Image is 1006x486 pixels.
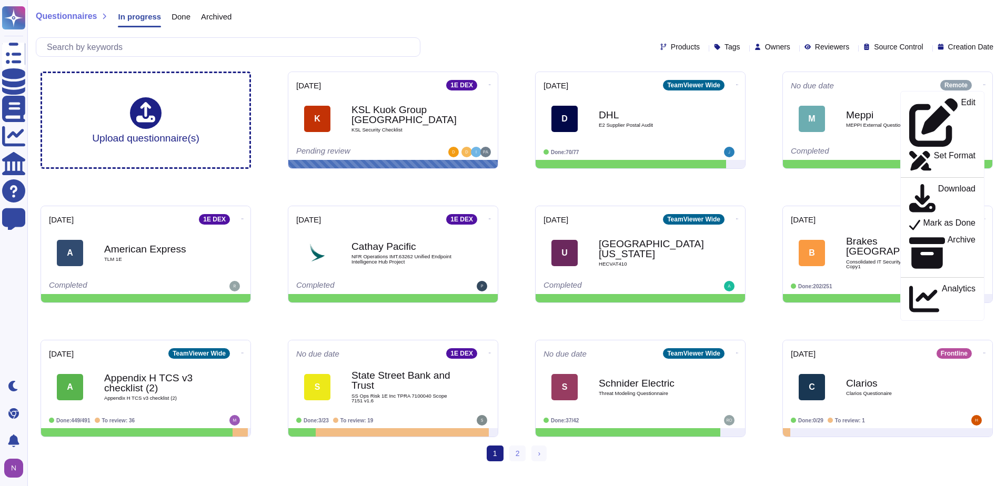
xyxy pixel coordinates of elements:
input: Search by keywords [42,38,420,56]
span: Appendix H TCS v3 checklist (2) [104,396,209,401]
div: 1E DEX [199,214,230,225]
div: D [551,106,578,132]
img: user [477,281,487,291]
span: Done: 70/77 [551,149,579,155]
img: user [724,281,735,291]
span: No due date [296,350,339,358]
span: KSL Security Checklist [351,127,457,133]
span: Owners [765,43,790,50]
div: Remote [940,80,972,90]
span: To review: 1 [835,418,865,423]
span: Done: 37/42 [551,418,579,423]
p: Archive [948,236,975,271]
span: Reviewers [815,43,849,50]
span: [DATE] [544,216,568,224]
div: S [551,374,578,400]
b: KSL Kuok Group [GEOGRAPHIC_DATA] [351,105,457,125]
div: U [551,240,578,266]
div: Completed [296,281,425,291]
b: [GEOGRAPHIC_DATA][US_STATE] [599,239,704,259]
span: Done: 3/23 [304,418,329,423]
span: No due date [544,350,587,358]
div: A [57,240,83,266]
div: 1E DEX [446,348,477,359]
div: Completed [791,147,920,157]
p: Set Format [934,151,975,170]
div: TeamViewer Wide [663,80,725,90]
span: No due date [791,82,834,89]
img: user [461,147,472,157]
div: M [799,106,825,132]
span: [DATE] [296,82,321,89]
span: Tags [725,43,740,50]
a: Archive [901,233,984,273]
img: user [448,147,459,157]
div: B [799,240,825,266]
b: State Street Bank and Trust [351,370,457,390]
span: Done: 449/491 [56,418,90,423]
span: To review: 19 [340,418,374,423]
span: MEPPI External Questions [846,123,951,128]
span: In progress [118,13,161,21]
b: DHL [599,110,704,120]
div: 1E DEX [446,214,477,225]
span: › [538,449,540,458]
span: To review: 36 [102,418,135,423]
span: [DATE] [791,216,816,224]
span: [DATE] [49,216,74,224]
div: K [304,106,330,132]
p: Edit [961,98,975,147]
span: Questionnaires [36,12,97,21]
div: Upload questionnaire(s) [92,97,199,143]
div: A [57,374,83,400]
div: TeamViewer Wide [663,214,725,225]
span: Source Control [874,43,923,50]
p: Mark as Done [923,219,975,231]
span: Done: 0/29 [798,418,823,423]
span: Archived [201,13,232,21]
b: Appendix H TCS v3 checklist (2) [104,373,209,393]
div: Completed [49,281,178,291]
img: user [471,147,481,157]
div: Completed [544,281,672,291]
span: Threat Modeling Questionnaire [599,391,704,396]
b: Clarios [846,378,951,388]
span: [DATE] [544,82,568,89]
b: Brakes [GEOGRAPHIC_DATA] [846,236,951,256]
span: Consolidated IT Security Questionnaire (1) Copy1 [846,259,951,269]
div: 1E DEX [446,80,477,90]
span: 1 [487,445,504,461]
div: Frontline [937,348,972,359]
span: Clarios Questionaire [846,391,951,396]
button: user [2,457,31,480]
img: Logo [304,240,330,266]
p: Download [938,185,975,214]
div: TeamViewer Wide [663,348,725,359]
img: user [477,415,487,426]
a: Analytics [901,282,984,316]
span: HECVAT410 [599,261,704,267]
span: Done: 202/251 [798,283,832,289]
div: Pending review [296,147,425,157]
span: E2 Supplier Postal Audit [599,123,704,128]
div: TeamViewer Wide [168,348,230,359]
span: SS Ops Risk 1E Inc TPRA 7100040 Scope 7151 v1.6 [351,393,457,403]
a: Set Format [901,149,984,173]
a: Edit [901,96,984,149]
a: 2 [509,445,526,461]
b: American Express [104,244,209,254]
span: Products [671,43,700,50]
img: user [4,459,23,478]
span: NFR Operations IMT.63262 Unified Endpoint Intelligence Hub Project [351,254,457,264]
span: TLM 1E [104,257,209,262]
div: C [799,374,825,400]
a: Mark as Done [901,216,984,233]
b: Cathay Pacific [351,241,457,251]
span: [DATE] [49,350,74,358]
span: Creation Date [948,43,993,50]
a: Download [901,182,984,216]
b: Meppi [846,110,951,120]
img: user [724,415,735,426]
span: [DATE] [791,350,816,358]
img: user [229,415,240,426]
